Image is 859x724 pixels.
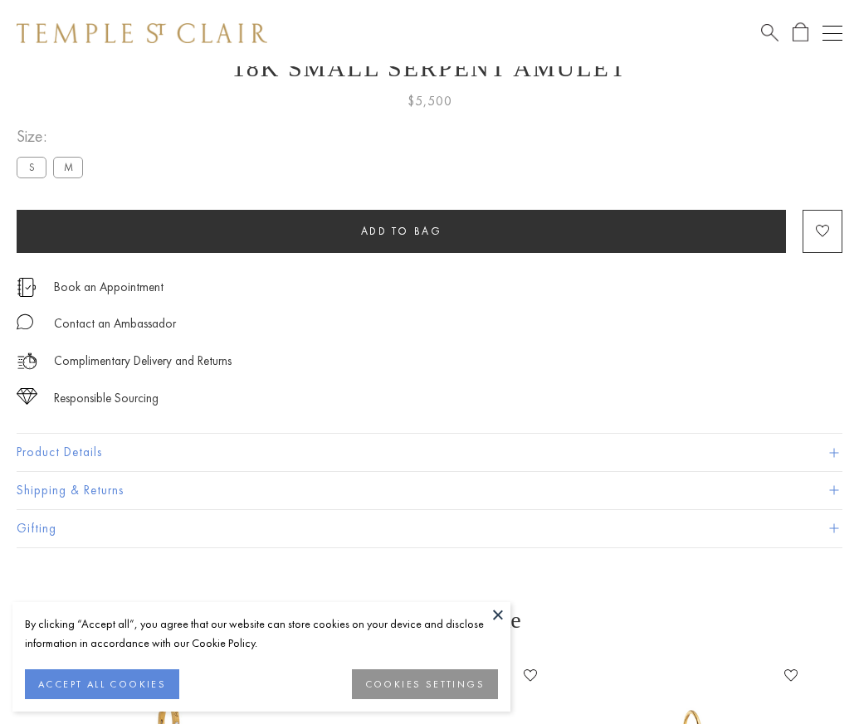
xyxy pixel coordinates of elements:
[17,472,842,509] button: Shipping & Returns
[53,157,83,177] label: M
[17,210,786,253] button: Add to bag
[17,54,842,82] h1: 18K Small Serpent Amulet
[17,313,33,330] img: MessageIcon-01_2.svg
[17,510,842,547] button: Gifting
[408,90,452,112] span: $5,500
[17,388,37,405] img: icon_sourcing.svg
[54,388,159,409] div: Responsible Sourcing
[25,669,179,699] button: ACCEPT ALL COOKIES
[54,313,176,334] div: Contact an Ambassador
[822,23,842,43] button: Open navigation
[793,22,808,43] a: Open Shopping Bag
[25,615,498,653] div: By clicking “Accept all”, you agree that our website can store cookies on your device and disclos...
[17,123,90,150] span: Size:
[17,351,37,372] img: icon_delivery.svg
[54,278,164,296] a: Book an Appointment
[761,22,778,43] a: Search
[17,278,37,297] img: icon_appointment.svg
[361,224,442,238] span: Add to bag
[17,157,46,177] label: S
[352,669,498,699] button: COOKIES SETTINGS
[17,23,267,43] img: Temple St. Clair
[54,351,232,372] p: Complimentary Delivery and Returns
[17,434,842,471] button: Product Details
